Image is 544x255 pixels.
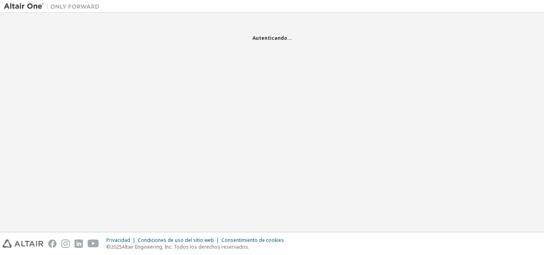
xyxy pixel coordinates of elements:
font: Autenticando... [252,35,292,41]
img: linkedin.svg [74,239,83,248]
font: © [106,243,111,250]
font: Altair Engineering, Inc. Todos los derechos reservados. [122,243,249,250]
img: altair_logo.svg [2,239,43,248]
font: Condiciones de uso del sitio web [138,237,214,243]
img: youtube.svg [88,239,99,248]
img: Altair Uno [4,2,104,10]
font: 2025 [111,243,122,250]
img: instagram.svg [61,239,70,248]
font: Privacidad [106,237,130,243]
font: Consentimiento de cookies [221,237,284,243]
img: facebook.svg [48,239,57,248]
